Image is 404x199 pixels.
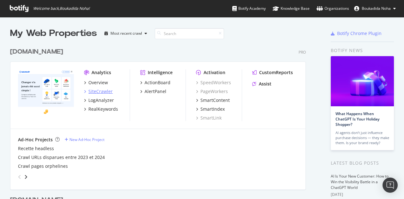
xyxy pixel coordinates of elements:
div: Knowledge Base [273,5,310,12]
div: CustomReports [259,69,293,76]
a: Recette headless [18,145,54,152]
div: [DOMAIN_NAME] [10,47,63,56]
a: CustomReports [252,69,293,76]
div: Activation [204,69,225,76]
a: SmartContent [196,97,230,103]
div: AI agents don’t just influence purchase decisions — they make them. Is your brand ready? [336,130,389,145]
div: Overview [88,79,108,86]
a: New Ad-Hoc Project [65,137,104,142]
div: SiteCrawler [88,88,113,95]
div: New Ad-Hoc Project [69,137,104,142]
div: LogAnalyzer [88,97,114,103]
a: PageWorkers [196,88,228,95]
div: ActionBoard [145,79,170,86]
div: Ad-Hoc Projects [18,137,53,143]
a: SpeedWorkers [196,79,231,86]
a: AlertPanel [140,88,166,95]
div: Botify Chrome Plugin [337,30,382,37]
span: Welcome back, Boukadida Noha ! [33,6,90,11]
div: SmartContent [200,97,230,103]
div: Assist [259,81,271,87]
div: SmartIndex [200,106,225,112]
div: Intelligence [148,69,173,76]
button: Boukadida Noha [349,3,401,14]
a: SiteCrawler [84,88,113,95]
div: Open Intercom Messenger [383,178,398,193]
a: Assist [252,81,271,87]
a: RealKeywords [84,106,118,112]
div: [DATE] [331,192,394,197]
div: Latest Blog Posts [331,160,394,167]
div: My Web Properties [10,27,97,40]
a: Crawl pages orphelines [18,163,68,169]
a: Botify Chrome Plugin [331,30,382,37]
div: angle-right [24,174,28,180]
a: What Happens When ChatGPT Is Your Holiday Shopper? [336,111,379,127]
a: Crawl URLs disparues entre 2023 et 2024 [18,154,105,161]
button: Most recent crawl [102,28,150,38]
a: AI Is Your New Customer: How to Win the Visibility Battle in a ChatGPT World [331,173,389,190]
div: Botify news [331,47,394,54]
div: AlertPanel [145,88,166,95]
a: SmartLink [196,115,222,121]
div: Pro [299,50,306,55]
img: What Happens When ChatGPT Is Your Holiday Shopper? [331,56,394,106]
div: Organizations [317,5,349,12]
img: lelynx.fr [18,69,74,114]
div: Analytics [92,69,111,76]
input: Search [155,28,224,39]
div: Most recent crawl [110,32,142,35]
a: ActionBoard [140,79,170,86]
span: Boukadida Noha [362,6,391,11]
a: SmartIndex [196,106,225,112]
a: LogAnalyzer [84,97,114,103]
div: angle-left [15,172,24,182]
div: Botify Academy [232,5,266,12]
div: RealKeywords [88,106,118,112]
a: [DOMAIN_NAME] [10,47,66,56]
a: Overview [84,79,108,86]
